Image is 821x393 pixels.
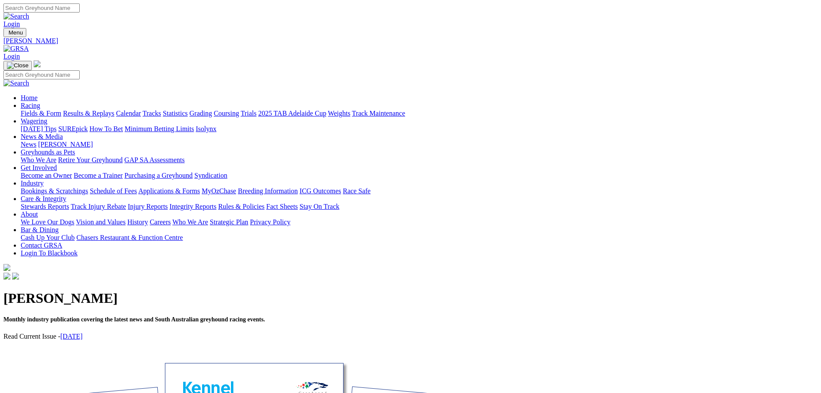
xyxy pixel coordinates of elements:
a: 2025 TAB Adelaide Cup [258,110,326,117]
a: Minimum Betting Limits [125,125,194,132]
a: Who We Are [21,156,56,163]
a: Vision and Values [76,218,125,226]
div: Racing [21,110,818,117]
img: Search [3,79,29,87]
a: Home [21,94,37,101]
a: Statistics [163,110,188,117]
a: Results & Replays [63,110,114,117]
a: Race Safe [343,187,370,195]
a: Track Injury Rebate [71,203,126,210]
div: Greyhounds as Pets [21,156,818,164]
a: Wagering [21,117,47,125]
a: GAP SA Assessments [125,156,185,163]
div: Wagering [21,125,818,133]
a: Stewards Reports [21,203,69,210]
a: MyOzChase [202,187,236,195]
input: Search [3,3,80,13]
div: Care & Integrity [21,203,818,211]
a: ICG Outcomes [300,187,341,195]
a: Strategic Plan [210,218,248,226]
img: Search [3,13,29,20]
a: News & Media [21,133,63,140]
a: Fact Sheets [266,203,298,210]
div: Industry [21,187,818,195]
a: Retire Your Greyhound [58,156,123,163]
a: Breeding Information [238,187,298,195]
a: Who We Are [172,218,208,226]
div: Get Involved [21,172,818,179]
img: Close [7,62,28,69]
img: logo-grsa-white.png [34,60,41,67]
a: Bar & Dining [21,226,59,233]
a: Contact GRSA [21,242,62,249]
a: SUREpick [58,125,87,132]
a: Integrity Reports [169,203,216,210]
span: Menu [9,29,23,36]
a: Chasers Restaurant & Function Centre [76,234,183,241]
a: Login [3,53,20,60]
a: Syndication [194,172,227,179]
a: How To Bet [90,125,123,132]
a: [PERSON_NAME] [38,141,93,148]
div: About [21,218,818,226]
a: Coursing [214,110,239,117]
a: Applications & Forms [138,187,200,195]
a: Racing [21,102,40,109]
a: Care & Integrity [21,195,66,202]
span: Monthly industry publication covering the latest news and South Australian greyhound racing events. [3,316,265,323]
a: Schedule of Fees [90,187,137,195]
a: Calendar [116,110,141,117]
a: Careers [150,218,171,226]
img: logo-grsa-white.png [3,264,10,271]
a: Isolynx [196,125,216,132]
div: Bar & Dining [21,234,818,242]
a: Trials [240,110,256,117]
a: News [21,141,36,148]
img: facebook.svg [3,273,10,280]
button: Toggle navigation [3,28,26,37]
a: Login To Blackbook [21,249,78,257]
a: Cash Up Your Club [21,234,75,241]
a: Become an Owner [21,172,72,179]
a: [PERSON_NAME] [3,37,818,45]
a: Fields & Form [21,110,61,117]
a: Track Maintenance [352,110,405,117]
a: Weights [328,110,350,117]
a: History [127,218,148,226]
a: Industry [21,179,44,187]
a: Rules & Policies [218,203,265,210]
a: Bookings & Scratchings [21,187,88,195]
img: twitter.svg [12,273,19,280]
a: Login [3,20,20,28]
button: Toggle navigation [3,61,32,70]
div: News & Media [21,141,818,148]
a: Greyhounds as Pets [21,148,75,156]
a: Tracks [143,110,161,117]
img: GRSA [3,45,29,53]
p: Read Current Issue - [3,333,818,340]
a: Become a Trainer [74,172,123,179]
a: [DATE] [60,333,83,340]
a: About [21,211,38,218]
input: Search [3,70,80,79]
a: Injury Reports [128,203,168,210]
a: Get Involved [21,164,57,171]
a: We Love Our Dogs [21,218,74,226]
a: Purchasing a Greyhound [125,172,193,179]
h1: [PERSON_NAME] [3,290,818,306]
a: Grading [190,110,212,117]
a: Privacy Policy [250,218,290,226]
a: [DATE] Tips [21,125,56,132]
a: Stay On Track [300,203,339,210]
